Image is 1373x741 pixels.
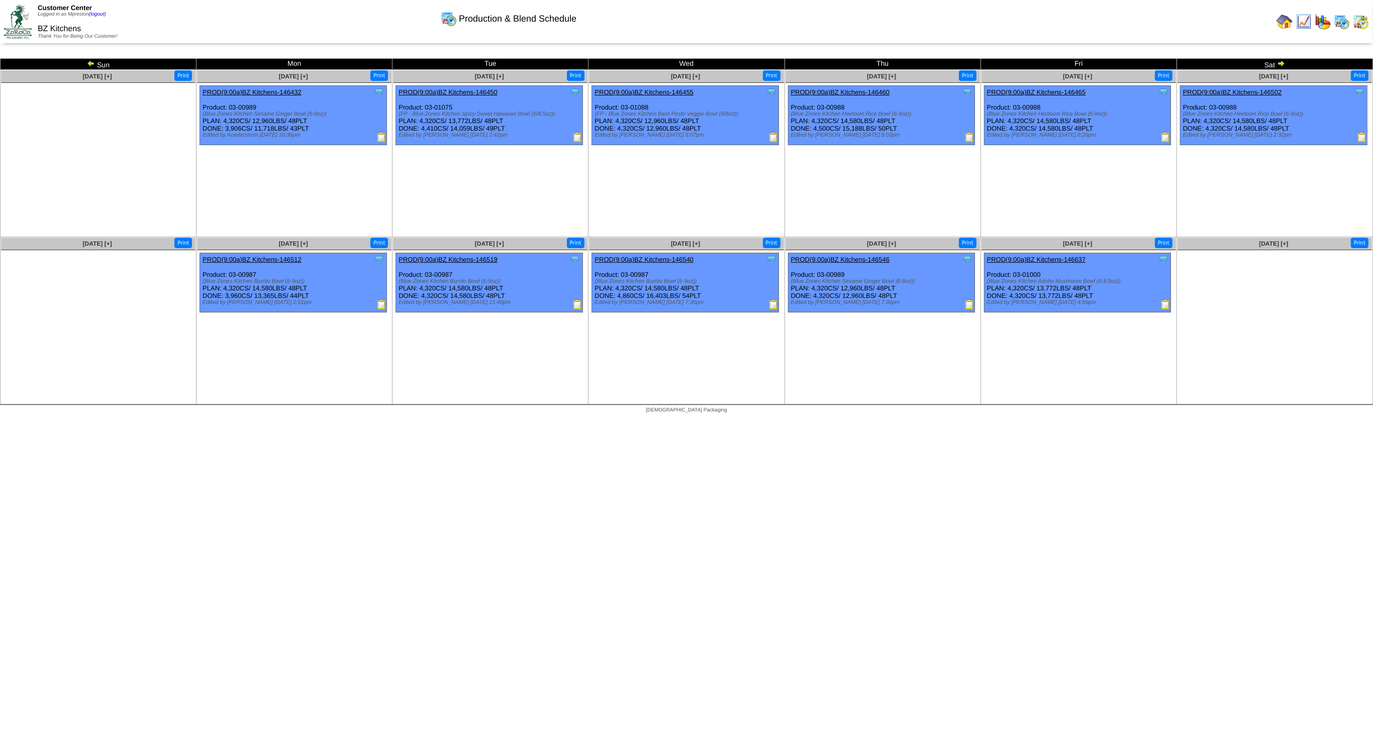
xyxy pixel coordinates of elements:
img: calendarinout.gif [1353,14,1369,30]
a: [DATE] [+] [279,73,308,80]
div: (FP - Blue Zones Kitchen Basil Pesto Veggie Bowl (6/8oz)) [595,111,778,117]
img: Tooltip [962,87,972,97]
img: Production Report [964,132,974,142]
a: [DATE] [+] [1259,73,1288,80]
a: PROD(9:00a)BZ Kitchens-146540 [595,256,694,263]
div: Edited by [PERSON_NAME] [DATE] 2:51pm [203,299,386,305]
div: (Blue Zones Kitchen Burrito Bowl (6-9oz)) [399,278,582,284]
img: Tooltip [1158,254,1168,264]
div: Product: 03-01075 PLAN: 4,320CS / 13,772LBS / 48PLT DONE: 4,410CS / 14,059LBS / 49PLT [396,86,583,145]
div: Product: 03-00988 PLAN: 4,320CS / 14,580LBS / 48PLT DONE: 4,320CS / 14,580LBS / 48PLT [1180,86,1367,145]
div: Edited by [PERSON_NAME] [DATE] 11:40pm [399,299,582,305]
td: Tue [393,59,589,70]
div: (Blue Zones Kitchen Heirloom Rice Bowl (6-9oz)) [791,111,975,117]
div: Product: 03-00988 PLAN: 4,320CS / 14,580LBS / 48PLT DONE: 4,320CS / 14,580LBS / 48PLT [984,86,1171,145]
img: arrowleft.gif [87,59,95,67]
button: Print [567,238,584,248]
img: Production Report [964,299,974,309]
img: Tooltip [766,254,776,264]
a: PROD(9:00a)BZ Kitchens-146450 [399,88,498,96]
img: Tooltip [1158,87,1168,97]
span: Customer Center [38,4,92,12]
a: [DATE] [+] [671,240,700,247]
img: Production Report [768,299,778,309]
div: (Blue Zones Kitchen Sesame Ginger Bowl (6-8oz)) [791,278,975,284]
a: [DATE] [+] [279,240,308,247]
a: [DATE] [+] [83,73,112,80]
img: Production Report [572,132,582,142]
div: (FP - Blue Zones Kitchen Spicy Sweet Hawaiian Bowl (6/8.5oz)) [399,111,582,117]
div: Edited by [PERSON_NAME] [DATE] 2:42pm [399,132,582,138]
a: [DATE] [+] [1063,73,1092,80]
div: (Blue Zones Kitchen Heirloom Rice Bowl (6-9oz)) [1183,111,1367,117]
button: Print [1351,238,1368,248]
span: Production & Blend Schedule [459,14,576,24]
div: (Blue Zones Kitchen Burrito Bowl (6-9oz)) [595,278,778,284]
img: home.gif [1277,14,1293,30]
div: Product: 03-01000 PLAN: 4,320CS / 13,772LBS / 48PLT DONE: 4,320CS / 13,772LBS / 48PLT [984,253,1171,312]
td: Sat [1176,59,1372,70]
div: Product: 03-00987 PLAN: 4,320CS / 14,580LBS / 48PLT DONE: 3,960CS / 13,365LBS / 44PLT [200,253,387,312]
span: [DATE] [+] [867,240,896,247]
img: Tooltip [374,87,384,97]
button: Print [1351,70,1368,81]
span: BZ Kitchens [38,25,81,33]
a: [DATE] [+] [475,240,504,247]
span: [DATE] [+] [475,73,504,80]
img: ZoRoCo_Logo(Green%26Foil)%20jpg.webp [4,5,32,38]
a: [DATE] [+] [867,73,896,80]
img: graph.gif [1315,14,1331,30]
img: calendarprod.gif [1334,14,1350,30]
img: Production Report [376,132,386,142]
div: Product: 03-00989 PLAN: 4,320CS / 12,960LBS / 48PLT DONE: 4,320CS / 12,960LBS / 48PLT [788,253,975,312]
div: Edited by [PERSON_NAME] [DATE] 2:32pm [1183,132,1367,138]
a: [DATE] [+] [671,73,700,80]
a: [DATE] [+] [1063,240,1092,247]
div: Edited by [PERSON_NAME] [DATE] 5:07pm [595,132,778,138]
div: (Blue Zones Kitchen Adobo Mushroom Bowl (6-8.5oz)) [987,278,1171,284]
div: Product: 03-00989 PLAN: 4,320CS / 12,960LBS / 48PLT DONE: 3,906CS / 11,718LBS / 43PLT [200,86,387,145]
button: Print [1155,70,1172,81]
img: Tooltip [766,87,776,97]
button: Print [174,70,192,81]
img: Production Report [1160,299,1170,309]
img: line_graph.gif [1296,14,1312,30]
span: Thank You for Being Our Customer! [38,34,118,39]
td: Thu [784,59,980,70]
div: Edited by [PERSON_NAME] [DATE] 8:26pm [987,132,1171,138]
a: PROD(9:00a)BZ Kitchens-146432 [203,88,302,96]
button: Print [763,70,780,81]
a: PROD(9:00a)BZ Kitchens-146546 [791,256,890,263]
div: Edited by [PERSON_NAME] [DATE] 7:36pm [595,299,778,305]
div: Product: 03-01088 PLAN: 4,320CS / 12,960LBS / 48PLT DONE: 4,320CS / 12,960LBS / 48PLT [592,86,779,145]
td: Wed [589,59,784,70]
img: calendarprod.gif [441,11,457,27]
img: Production Report [1357,132,1367,142]
img: Tooltip [962,254,972,264]
div: Product: 03-00987 PLAN: 4,320CS / 14,580LBS / 48PLT DONE: 4,320CS / 14,580LBS / 48PLT [396,253,583,312]
a: PROD(9:00a)BZ Kitchens-146502 [1183,88,1282,96]
div: (Blue Zones Kitchen Sesame Ginger Bowl (6-8oz)) [203,111,386,117]
img: Tooltip [570,254,580,264]
a: (logout) [89,12,106,17]
img: Tooltip [1354,87,1364,97]
a: [DATE] [+] [83,240,112,247]
button: Print [763,238,780,248]
a: PROD(9:00a)BZ Kitchens-146465 [987,88,1086,96]
td: Mon [197,59,393,70]
button: Print [370,238,388,248]
img: Production Report [572,299,582,309]
div: (Blue Zones Kitchen Heirloom Rice Bowl (6-9oz)) [987,111,1171,117]
a: [DATE] [+] [1259,240,1288,247]
div: Edited by Acederstrom [DATE] 10:36pm [203,132,386,138]
div: Edited by [PERSON_NAME] [DATE] 4:56pm [987,299,1171,305]
div: Product: 03-00988 PLAN: 4,320CS / 14,580LBS / 48PLT DONE: 4,500CS / 15,188LBS / 50PLT [788,86,975,145]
